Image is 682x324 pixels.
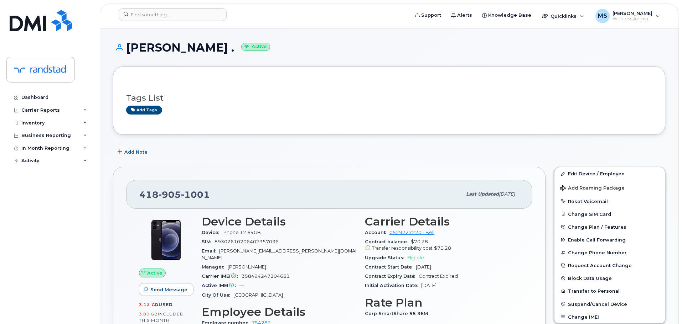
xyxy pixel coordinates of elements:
[365,311,432,316] span: Corp SmartShare 55 36M
[416,264,431,270] span: [DATE]
[139,302,159,307] span: 3.12 GB
[202,230,222,235] span: Device
[202,248,356,260] span: [PERSON_NAME][EMAIL_ADDRESS][PERSON_NAME][DOMAIN_NAME]
[568,224,626,229] span: Change Plan / Features
[202,306,356,318] h3: Employee Details
[365,239,520,252] span: $70.28
[365,239,411,244] span: Contract balance
[241,43,270,51] small: Active
[568,301,627,307] span: Suspend/Cancel Device
[365,215,520,228] h3: Carrier Details
[554,195,665,208] button: Reset Voicemail
[159,302,173,307] span: used
[554,310,665,323] button: Change IMEI
[159,189,181,200] span: 905
[554,233,665,246] button: Enable Call Forwarding
[554,259,665,272] button: Request Account Change
[126,106,162,115] a: Add tags
[239,283,244,288] span: —
[202,239,215,244] span: SIM
[554,246,665,259] button: Change Phone Number
[147,270,162,276] span: Active
[365,255,407,260] span: Upgrade Status
[202,264,228,270] span: Manager
[202,283,239,288] span: Active IMEI
[568,237,626,243] span: Enable Call Forwarding
[124,149,148,155] span: Add Note
[365,273,419,279] span: Contract Expiry Date
[202,273,242,279] span: Carrier IMEI
[222,230,261,235] span: iPhone 12 64GB
[407,255,424,260] span: Eligible
[499,191,515,197] span: [DATE]
[554,272,665,285] button: Block Data Usage
[365,264,416,270] span: Contract Start Date
[560,185,625,192] span: Add Roaming Package
[145,219,187,261] img: iPhone_12.jpg
[554,180,665,195] button: Add Roaming Package
[113,145,154,158] button: Add Note
[365,283,421,288] span: Initial Activation Date
[554,167,665,180] a: Edit Device / Employee
[139,312,158,317] span: 3.00 GB
[554,285,665,297] button: Transfer to Personal
[434,245,451,251] span: $70.28
[554,221,665,233] button: Change Plan / Features
[126,94,652,102] h3: Tags List
[242,273,290,279] span: 358494247204681
[139,283,193,296] button: Send Message
[202,292,233,298] span: City Of Use
[215,239,279,244] span: 89302610206407357036
[389,230,434,235] a: 0529227220 - Bell
[421,283,436,288] span: [DATE]
[139,189,210,200] span: 418
[150,286,187,293] span: Send Message
[113,41,665,54] h1: [PERSON_NAME] .
[202,215,356,228] h3: Device Details
[554,208,665,221] button: Change SIM Card
[233,292,283,298] span: [GEOGRAPHIC_DATA]
[554,298,665,310] button: Suspend/Cancel Device
[365,296,520,309] h3: Rate Plan
[365,230,389,235] span: Account
[372,245,433,251] span: Transfer responsibility cost
[419,273,458,279] span: Contract Expired
[466,191,499,197] span: Last updated
[139,311,184,323] span: included this month
[202,248,219,254] span: Email
[228,264,266,270] span: [PERSON_NAME]
[181,189,210,200] span: 1001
